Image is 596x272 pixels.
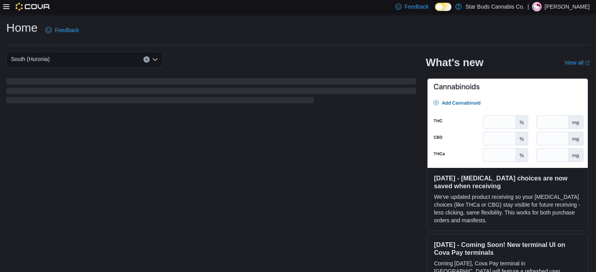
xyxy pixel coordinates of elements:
[434,193,582,224] p: We've updated product receiving so your [MEDICAL_DATA] choices (like THCa or CBG) stay visible fo...
[532,2,542,11] div: Emily White
[565,59,590,66] a: View allExternal link
[426,56,483,69] h2: What's new
[6,20,38,36] h1: Home
[405,3,429,11] span: Feedback
[42,22,82,38] a: Feedback
[143,56,150,63] button: Clear input
[435,3,451,11] input: Dark Mode
[585,61,590,65] svg: External link
[434,241,582,256] h3: [DATE] - Coming Soon! New terminal UI on Cova Pay terminals
[466,2,524,11] p: Star Buds Cannabis Co.
[6,80,416,105] span: Loading
[527,2,529,11] p: |
[545,2,590,11] p: [PERSON_NAME]
[16,3,51,11] img: Cova
[55,26,79,34] span: Feedback
[152,56,158,63] button: Open list of options
[434,174,582,190] h3: [DATE] - [MEDICAL_DATA] choices are now saved when receiving
[11,54,50,64] span: South (Huronia)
